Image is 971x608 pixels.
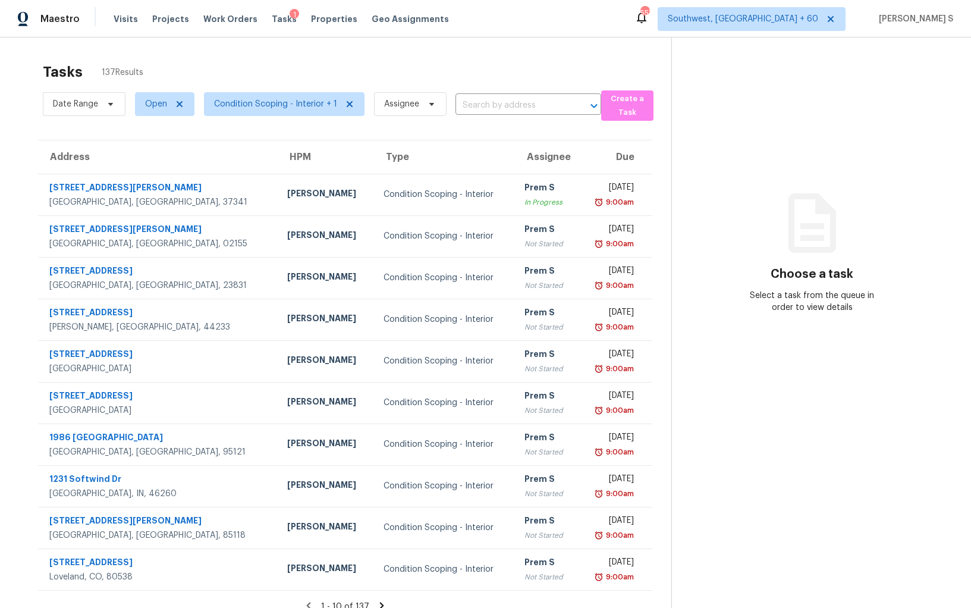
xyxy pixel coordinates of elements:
div: 9:00am [604,321,634,333]
div: 9:00am [604,196,634,208]
div: 557 [640,7,649,19]
div: Condition Scoping - Interior [384,272,506,284]
span: Open [145,98,167,110]
div: [DATE] [587,473,634,488]
div: Condition Scoping - Interior [384,563,506,575]
div: [PERSON_NAME] [287,229,364,244]
img: Overdue Alarm Icon [594,280,604,292]
div: [DATE] [587,348,634,363]
h3: Choose a task [771,268,853,280]
img: Overdue Alarm Icon [594,488,604,500]
span: Work Orders [203,13,257,25]
div: [PERSON_NAME] [287,187,364,202]
div: [DATE] [587,265,634,280]
th: Type [374,140,516,174]
div: [STREET_ADDRESS][PERSON_NAME] [49,515,268,529]
div: Not Started [524,363,568,375]
div: Prem S [524,431,568,446]
div: [DATE] [587,431,634,446]
img: Overdue Alarm Icon [594,405,604,416]
div: [GEOGRAPHIC_DATA], [GEOGRAPHIC_DATA], 95121 [49,446,268,458]
div: [STREET_ADDRESS] [49,265,268,280]
div: 9:00am [604,529,634,541]
div: Condition Scoping - Interior [384,522,506,534]
span: [PERSON_NAME] S [874,13,953,25]
div: Not Started [524,405,568,416]
span: Date Range [53,98,98,110]
div: [GEOGRAPHIC_DATA] [49,363,268,375]
div: [PERSON_NAME] [287,354,364,369]
input: Search by address [455,96,568,115]
span: Projects [152,13,189,25]
th: Due [578,140,652,174]
th: Address [38,140,278,174]
img: Overdue Alarm Icon [594,196,604,208]
span: Assignee [384,98,419,110]
th: Assignee [515,140,578,174]
div: 1 [290,9,299,21]
div: [PERSON_NAME] [287,437,364,452]
img: Overdue Alarm Icon [594,363,604,375]
div: Condition Scoping - Interior [384,480,506,492]
div: Prem S [524,515,568,529]
div: [STREET_ADDRESS] [49,556,268,571]
div: [DATE] [587,390,634,405]
div: Condition Scoping - Interior [384,438,506,450]
span: Condition Scoping - Interior + 1 [214,98,337,110]
div: In Progress [524,196,568,208]
div: Prem S [524,306,568,321]
div: [GEOGRAPHIC_DATA], [GEOGRAPHIC_DATA], 37341 [49,196,268,208]
div: Prem S [524,390,568,405]
div: Prem S [524,181,568,196]
div: [GEOGRAPHIC_DATA], [GEOGRAPHIC_DATA], 02155 [49,238,268,250]
button: Open [586,98,602,114]
div: Not Started [524,238,568,250]
span: Geo Assignments [372,13,449,25]
div: [GEOGRAPHIC_DATA] [49,405,268,416]
div: [PERSON_NAME] [287,312,364,327]
div: Prem S [524,223,568,238]
div: 9:00am [604,280,634,292]
th: HPM [278,140,374,174]
div: 9:00am [604,363,634,375]
div: 9:00am [604,238,634,250]
div: [DATE] [587,556,634,571]
div: Condition Scoping - Interior [384,189,506,200]
div: Prem S [524,348,568,363]
div: [DATE] [587,306,634,321]
div: Not Started [524,488,568,500]
span: Southwest, [GEOGRAPHIC_DATA] + 60 [668,13,818,25]
div: Not Started [524,446,568,458]
div: [GEOGRAPHIC_DATA], [GEOGRAPHIC_DATA], 85118 [49,529,268,541]
img: Overdue Alarm Icon [594,529,604,541]
button: Create a Task [601,90,653,121]
div: [STREET_ADDRESS] [49,390,268,405]
img: Overdue Alarm Icon [594,321,604,333]
h2: Tasks [43,66,83,78]
span: Properties [311,13,357,25]
div: Condition Scoping - Interior [384,355,506,367]
div: Prem S [524,265,568,280]
div: 9:00am [604,405,634,416]
div: [DATE] [587,181,634,196]
img: Overdue Alarm Icon [594,238,604,250]
div: 1986 [GEOGRAPHIC_DATA] [49,431,268,446]
div: [STREET_ADDRESS] [49,348,268,363]
div: Prem S [524,556,568,571]
div: [PERSON_NAME] [287,521,364,535]
div: Loveland, CO, 80538 [49,571,268,583]
div: 1231 Softwind Dr [49,473,268,488]
div: [PERSON_NAME], [GEOGRAPHIC_DATA], 44233 [49,321,268,333]
span: 137 Results [102,67,143,79]
span: Visits [114,13,138,25]
div: 9:00am [604,488,634,500]
div: [STREET_ADDRESS] [49,306,268,321]
div: Not Started [524,280,568,292]
div: Not Started [524,529,568,541]
div: [PERSON_NAME] [287,479,364,494]
div: [PERSON_NAME] [287,562,364,577]
div: [GEOGRAPHIC_DATA], [GEOGRAPHIC_DATA], 23831 [49,280,268,292]
div: [PERSON_NAME] [287,396,364,410]
div: 9:00am [604,571,634,583]
div: [STREET_ADDRESS][PERSON_NAME] [49,223,268,238]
